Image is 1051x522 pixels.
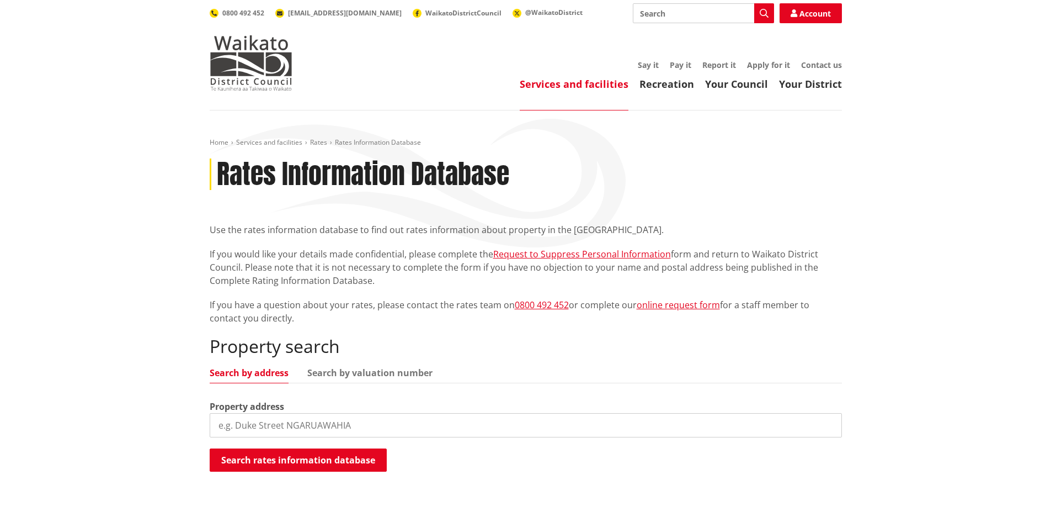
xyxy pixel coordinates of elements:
a: Services and facilities [520,77,628,91]
button: Search rates information database [210,449,387,472]
a: Rates [310,138,327,147]
a: Search by address [210,368,289,377]
a: Pay it [670,60,691,70]
a: Search by valuation number [307,368,433,377]
a: [EMAIL_ADDRESS][DOMAIN_NAME] [275,8,402,18]
p: If you would like your details made confidential, please complete the form and return to Waikato ... [210,247,842,287]
a: Apply for it [747,60,790,70]
a: Recreation [639,77,694,91]
a: online request form [637,299,720,311]
p: If you have a question about your rates, please contact the rates team on or complete our for a s... [210,298,842,325]
a: @WaikatoDistrict [513,8,583,17]
label: Property address [210,400,284,413]
h2: Property search [210,336,842,357]
input: Search input [633,3,774,23]
img: Waikato District Council - Te Kaunihera aa Takiwaa o Waikato [210,35,292,91]
a: Request to Suppress Personal Information [493,248,671,260]
a: Say it [638,60,659,70]
span: Rates Information Database [335,138,421,147]
a: Home [210,138,228,147]
a: Your District [779,77,842,91]
span: WaikatoDistrictCouncil [425,8,502,18]
a: WaikatoDistrictCouncil [413,8,502,18]
nav: breadcrumb [210,138,842,147]
p: Use the rates information database to find out rates information about property in the [GEOGRAPHI... [210,223,842,236]
h1: Rates Information Database [217,159,509,191]
a: 0800 492 452 [210,8,264,18]
a: Services and facilities [236,138,302,147]
input: e.g. Duke Street NGARUAWAHIA [210,413,842,437]
span: 0800 492 452 [222,8,264,18]
a: 0800 492 452 [515,299,569,311]
span: [EMAIL_ADDRESS][DOMAIN_NAME] [288,8,402,18]
span: @WaikatoDistrict [525,8,583,17]
a: Your Council [705,77,768,91]
a: Report it [702,60,736,70]
a: Account [780,3,842,23]
a: Contact us [801,60,842,70]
